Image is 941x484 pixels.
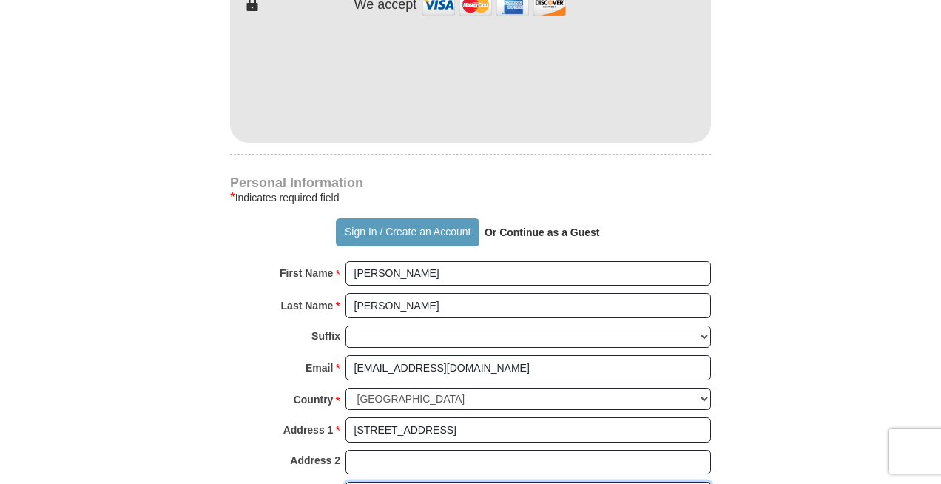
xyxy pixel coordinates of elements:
[294,389,334,410] strong: Country
[306,357,333,378] strong: Email
[290,450,340,471] strong: Address 2
[280,263,333,283] strong: First Name
[311,326,340,346] strong: Suffix
[230,189,711,206] div: Indicates required field
[485,226,600,238] strong: Or Continue as a Guest
[283,420,334,440] strong: Address 1
[281,295,334,316] strong: Last Name
[230,177,711,189] h4: Personal Information
[336,218,479,246] button: Sign In / Create an Account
